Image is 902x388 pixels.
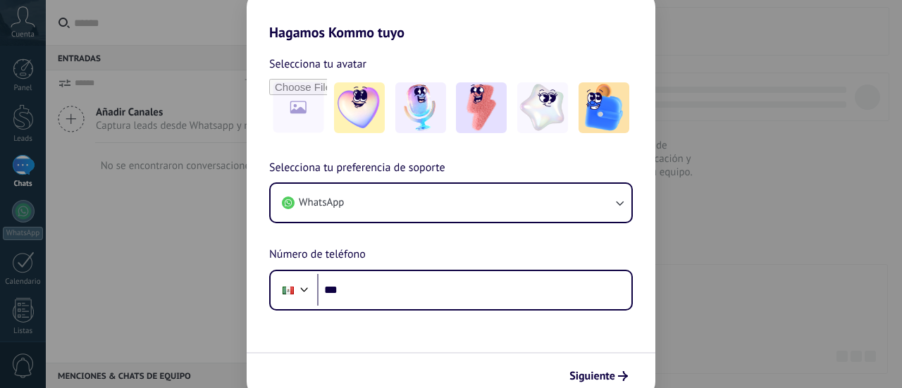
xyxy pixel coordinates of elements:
[579,82,629,133] img: -5.jpeg
[334,82,385,133] img: -1.jpeg
[269,55,366,73] span: Selecciona tu avatar
[395,82,446,133] img: -2.jpeg
[563,364,634,388] button: Siguiente
[275,275,302,305] div: Mexico: + 52
[269,159,445,177] span: Selecciona tu preferencia de soporte
[299,196,344,210] span: WhatsApp
[269,246,366,264] span: Número de teléfono
[271,184,631,222] button: WhatsApp
[517,82,568,133] img: -4.jpeg
[569,371,615,381] span: Siguiente
[456,82,507,133] img: -3.jpeg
